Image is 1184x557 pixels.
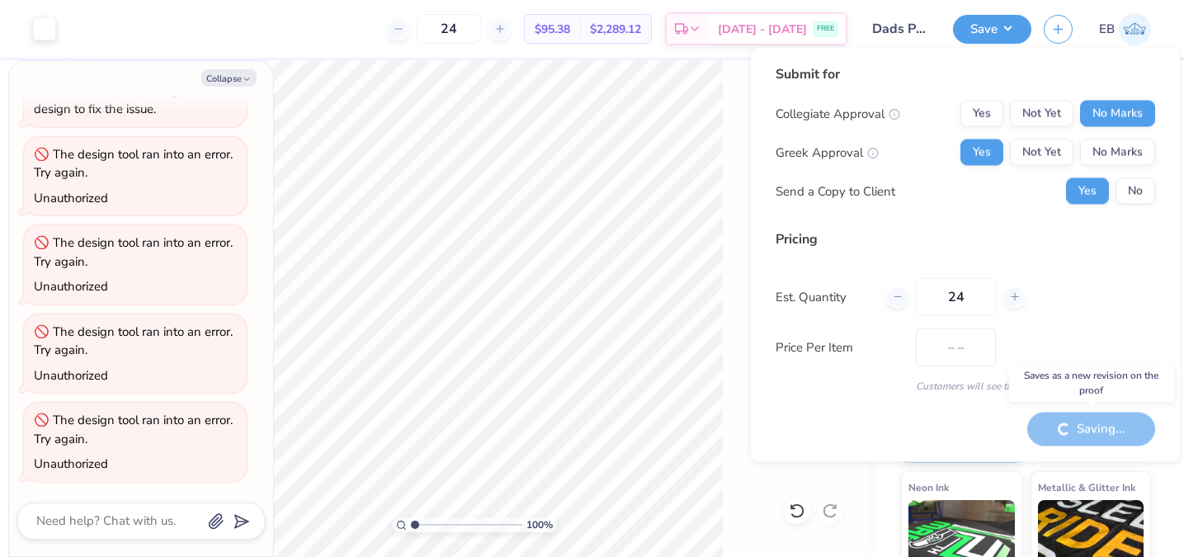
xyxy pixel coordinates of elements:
[34,367,108,384] div: Unauthorized
[34,412,233,447] div: The design tool ran into an error. Try again.
[718,21,807,38] span: [DATE] - [DATE]
[776,182,895,201] div: Send a Copy to Client
[590,21,641,38] span: $2,289.12
[1010,139,1073,166] button: Not Yet
[817,23,834,35] span: FREE
[34,146,233,182] div: The design tool ran into an error. Try again.
[960,101,1003,127] button: Yes
[535,21,570,38] span: $95.38
[908,479,949,496] span: Neon Ink
[776,338,903,356] label: Price Per Item
[1119,13,1151,45] img: Emma Burke
[1080,101,1155,127] button: No Marks
[776,287,874,306] label: Est. Quantity
[916,278,996,316] input: – –
[34,234,233,270] div: The design tool ran into an error. Try again.
[1066,178,1109,205] button: Yes
[201,69,257,87] button: Collapse
[1099,13,1151,45] a: EB
[960,139,1003,166] button: Yes
[860,12,941,45] input: Untitled Design
[776,229,1155,249] div: Pricing
[776,143,879,162] div: Greek Approval
[34,278,108,295] div: Unauthorized
[1038,479,1135,496] span: Metallic & Glitter Ink
[34,323,233,359] div: The design tool ran into an error. Try again.
[1080,139,1155,166] button: No Marks
[776,64,1155,84] div: Submit for
[526,517,553,532] span: 100 %
[953,15,1031,44] button: Save
[1010,101,1073,127] button: Not Yet
[1116,178,1155,205] button: No
[34,456,108,472] div: Unauthorized
[776,379,1155,394] div: Customers will see this price on HQ.
[34,190,108,206] div: Unauthorized
[1009,364,1174,402] div: Saves as a new revision on the proof
[1099,20,1115,39] span: EB
[417,14,481,44] input: – –
[776,104,900,123] div: Collegiate Approval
